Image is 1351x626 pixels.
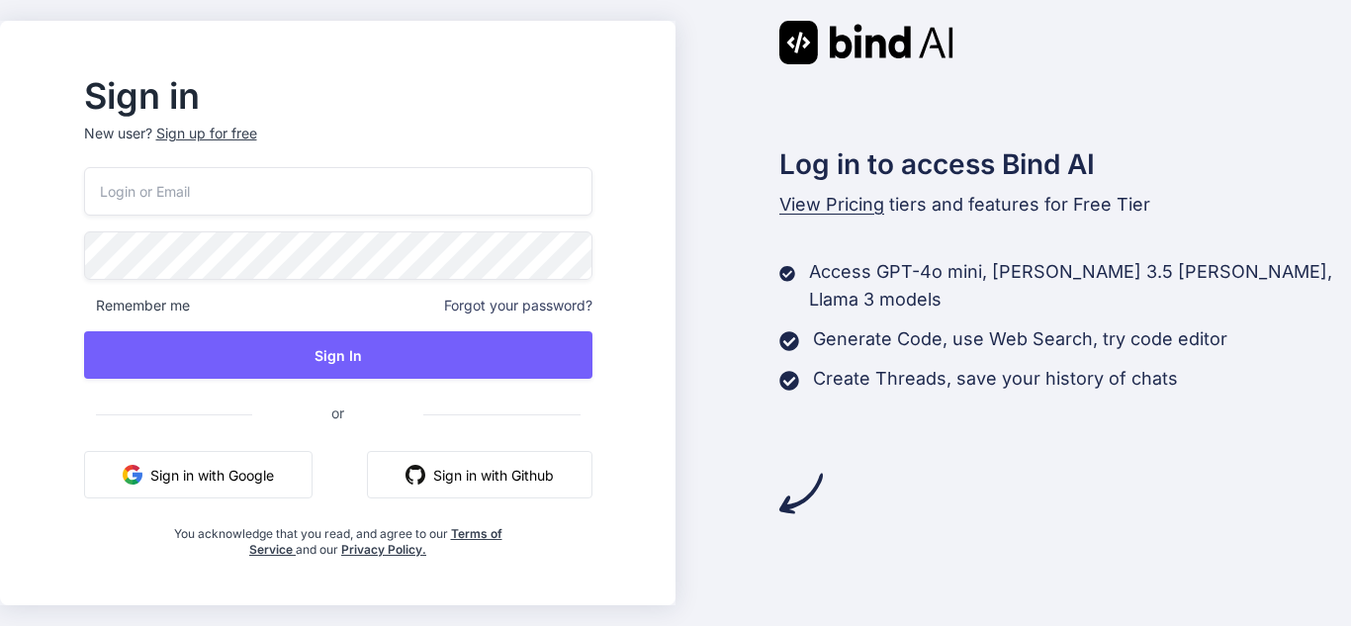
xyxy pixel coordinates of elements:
[84,80,592,112] h2: Sign in
[779,191,1351,219] p: tiers and features for Free Tier
[249,526,502,557] a: Terms of Service
[809,258,1351,313] p: Access GPT-4o mini, [PERSON_NAME] 3.5 [PERSON_NAME], Llama 3 models
[779,143,1351,185] h2: Log in to access Bind AI
[84,451,313,498] button: Sign in with Google
[123,465,142,485] img: google
[813,365,1178,393] p: Create Threads, save your history of chats
[779,472,823,515] img: arrow
[779,21,953,64] img: Bind AI logo
[367,451,592,498] button: Sign in with Github
[341,542,426,557] a: Privacy Policy.
[252,389,423,437] span: or
[405,465,425,485] img: github
[84,124,592,167] p: New user?
[813,325,1227,353] p: Generate Code, use Web Search, try code editor
[156,124,257,143] div: Sign up for free
[168,514,507,558] div: You acknowledge that you read, and agree to our and our
[84,167,592,216] input: Login or Email
[779,194,884,215] span: View Pricing
[84,331,592,379] button: Sign In
[84,296,190,315] span: Remember me
[444,296,592,315] span: Forgot your password?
